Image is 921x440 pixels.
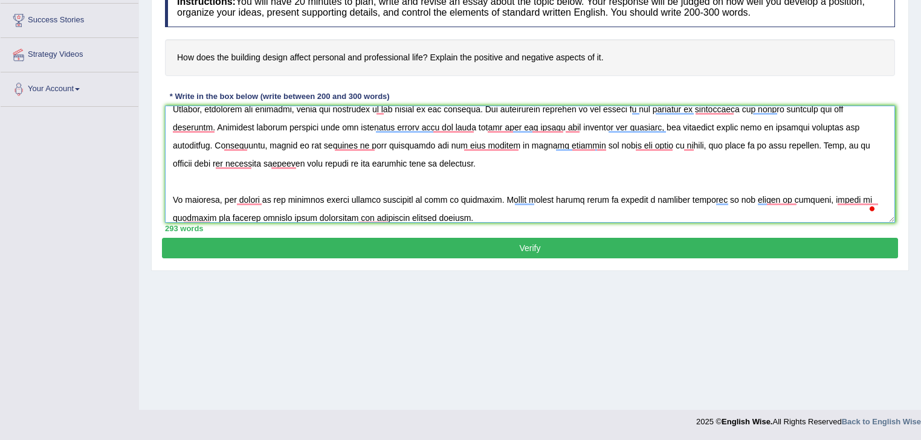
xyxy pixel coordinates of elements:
[842,417,921,426] a: Back to English Wise
[165,39,895,76] h4: How does the building design affect personal and professional life? Explain the positive and nega...
[1,72,138,103] a: Your Account
[165,223,895,234] div: 293 words
[722,417,772,426] strong: English Wise.
[1,4,138,34] a: Success Stories
[165,106,895,223] textarea: To enrich screen reader interactions, please activate Accessibility in Grammarly extension settings
[696,410,921,427] div: 2025 © All Rights Reserved
[162,238,898,258] button: Verify
[1,38,138,68] a: Strategy Videos
[165,91,394,103] div: * Write in the box below (write between 200 and 300 words)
